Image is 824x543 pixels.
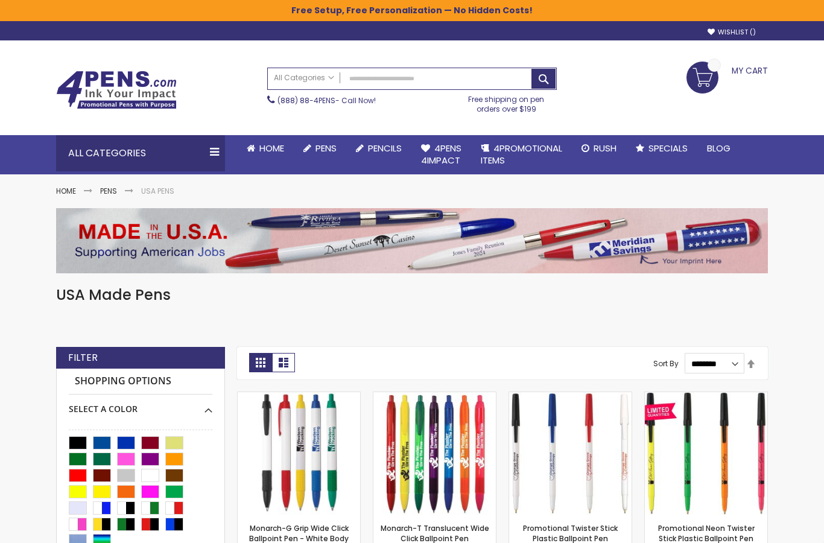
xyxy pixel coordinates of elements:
a: Pencils [346,135,411,162]
a: Monarch-T Translucent Wide Click Ballpoint Pen [373,392,496,402]
a: Monarch-T Translucent Wide Click Ballpoint Pen [381,523,489,543]
div: All Categories [56,135,225,171]
strong: Filter [68,351,98,364]
span: Pencils [368,142,402,154]
a: Blog [697,135,740,162]
a: 4PROMOTIONALITEMS [471,135,572,174]
span: Home [259,142,284,154]
img: Promotional Twister Stick Plastic Ballpoint Pen [509,392,632,515]
h1: USA Made Pens [56,285,768,305]
span: - Call Now! [277,95,376,106]
label: Sort By [653,358,679,369]
div: Select A Color [69,395,212,415]
strong: Shopping Options [69,369,212,395]
a: Pens [100,186,117,196]
div: Free shipping on pen orders over $199 [456,90,557,114]
a: Monarch-G Grip Wide Click Ballpoint Pen - White Body [238,392,360,402]
a: Monarch-G Grip Wide Click Ballpoint Pen - White Body [249,523,349,543]
a: Pens [294,135,346,162]
span: 4PROMOTIONAL ITEMS [481,142,562,167]
span: Rush [594,142,616,154]
img: 4Pens Custom Pens and Promotional Products [56,71,177,109]
a: All Categories [268,68,340,88]
a: Home [56,186,76,196]
a: Wishlist [708,28,756,37]
strong: Grid [249,353,272,372]
a: Home [237,135,294,162]
a: (888) 88-4PENS [277,95,335,106]
img: Promotional Neon Twister Stick Plastic Ballpoint Pen [645,392,767,515]
img: Monarch-G Grip Wide Click Ballpoint Pen - White Body [238,392,360,515]
strong: USA Pens [141,186,174,196]
img: USA Pens [56,208,768,273]
img: Monarch-T Translucent Wide Click Ballpoint Pen [373,392,496,515]
a: 4Pens4impact [411,135,471,174]
span: Pens [315,142,337,154]
a: Specials [626,135,697,162]
a: Promotional Twister Stick Plastic Ballpoint Pen [509,392,632,402]
a: Promotional Neon Twister Stick Plastic Ballpoint Pen [645,392,767,402]
a: Rush [572,135,626,162]
span: Blog [707,142,731,154]
span: 4Pens 4impact [421,142,461,167]
span: Specials [648,142,688,154]
a: Promotional Twister Stick Plastic Ballpoint Pen [523,523,618,543]
span: All Categories [274,73,334,83]
a: Promotional Neon Twister Stick Plastic Ballpoint Pen [658,523,755,543]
